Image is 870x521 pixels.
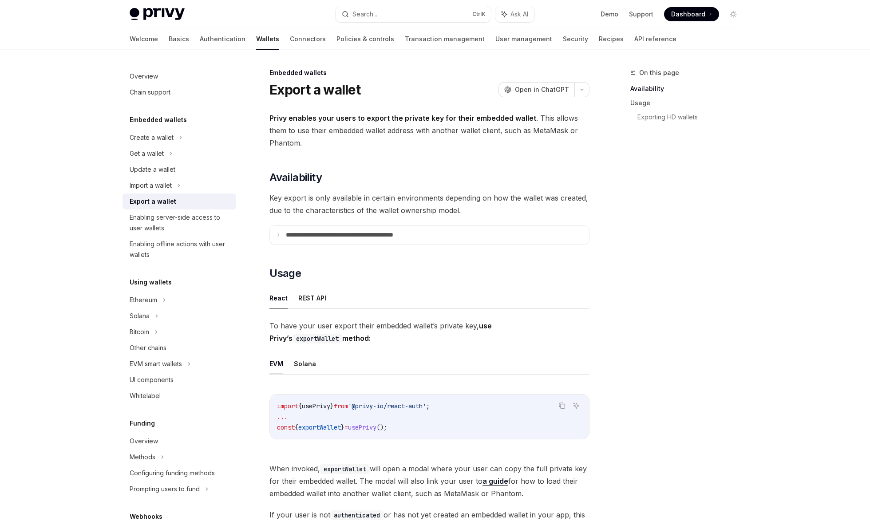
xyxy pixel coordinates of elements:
a: Chain support [123,84,236,100]
span: ; [426,402,430,410]
span: exportWallet [298,423,341,431]
a: Transaction management [405,28,485,50]
button: EVM [269,353,283,374]
button: Ask AI [495,6,534,22]
span: Dashboard [671,10,705,19]
div: Embedded wallets [269,68,589,77]
a: Export a wallet [123,193,236,209]
code: exportWallet [293,334,342,343]
a: User management [495,28,552,50]
div: Enabling server-side access to user wallets [130,212,231,233]
span: } [330,402,334,410]
div: Overview [130,71,158,82]
div: Create a wallet [130,132,174,143]
span: . This allows them to use their embedded wallet address with another wallet client, such as MetaM... [269,112,589,149]
span: Open in ChatGPT [515,85,569,94]
button: Copy the contents from the code block [556,400,568,411]
a: Wallets [256,28,279,50]
div: Search... [352,9,377,20]
a: API reference [634,28,676,50]
a: Enabling offline actions with user wallets [123,236,236,263]
a: Policies & controls [336,28,394,50]
div: EVM smart wallets [130,359,182,369]
button: Search...CtrlK [336,6,491,22]
a: Overview [123,433,236,449]
div: Solana [130,311,150,321]
div: Get a wallet [130,148,164,159]
a: Recipes [599,28,624,50]
div: Import a wallet [130,180,172,191]
div: Bitcoin [130,327,149,337]
h5: Embedded wallets [130,114,187,125]
a: Connectors [290,28,326,50]
span: '@privy-io/react-auth' [348,402,426,410]
a: Support [629,10,653,19]
a: Demo [601,10,618,19]
span: usePrivy [348,423,376,431]
h1: Export a wallet [269,82,360,98]
button: Open in ChatGPT [498,82,574,97]
span: Ctrl K [472,11,486,18]
a: Basics [169,28,189,50]
code: exportWallet [320,464,370,474]
button: Ask AI [570,400,582,411]
span: On this page [639,67,679,78]
div: Overview [130,436,158,446]
a: Enabling server-side access to user wallets [123,209,236,236]
div: Enabling offline actions with user wallets [130,239,231,260]
a: Overview [123,68,236,84]
a: Security [563,28,588,50]
h5: Funding [130,418,155,429]
a: Other chains [123,340,236,356]
button: React [269,288,288,308]
span: (); [376,423,387,431]
span: } [341,423,344,431]
span: Ask AI [510,10,528,19]
span: { [298,402,302,410]
div: Configuring funding methods [130,468,215,478]
h5: Using wallets [130,277,172,288]
button: Toggle dark mode [726,7,740,21]
span: = [344,423,348,431]
span: When invoked, will open a modal where your user can copy the full private key for their embedded ... [269,462,589,500]
a: Update a wallet [123,162,236,178]
div: Methods [130,452,155,462]
div: Export a wallet [130,196,176,207]
span: import [277,402,298,410]
span: const [277,423,295,431]
span: from [334,402,348,410]
div: Ethereum [130,295,157,305]
button: Solana [294,353,316,374]
span: Availability [269,170,322,185]
a: Usage [630,96,747,110]
a: Exporting HD wallets [637,110,747,124]
strong: use Privy’s method: [269,321,492,343]
div: Other chains [130,343,166,353]
a: a guide [482,477,508,486]
div: Whitelabel [130,391,161,401]
a: Configuring funding methods [123,465,236,481]
code: authenticated [330,510,384,520]
div: Update a wallet [130,164,175,175]
a: Whitelabel [123,388,236,404]
a: Welcome [130,28,158,50]
div: UI components [130,375,174,385]
a: Authentication [200,28,245,50]
span: usePrivy [302,402,330,410]
strong: Privy enables your users to export the private key for their embedded wallet [269,114,536,122]
span: Key export is only available in certain environments depending on how the wallet was created, due... [269,192,589,217]
a: Dashboard [664,7,719,21]
span: To have your user export their embedded wallet’s private key, [269,320,589,344]
img: light logo [130,8,185,20]
a: UI components [123,372,236,388]
button: REST API [298,288,326,308]
a: Availability [630,82,747,96]
div: Prompting users to fund [130,484,200,494]
span: Usage [269,266,301,280]
span: ... [277,413,288,421]
span: { [295,423,298,431]
div: Chain support [130,87,170,98]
